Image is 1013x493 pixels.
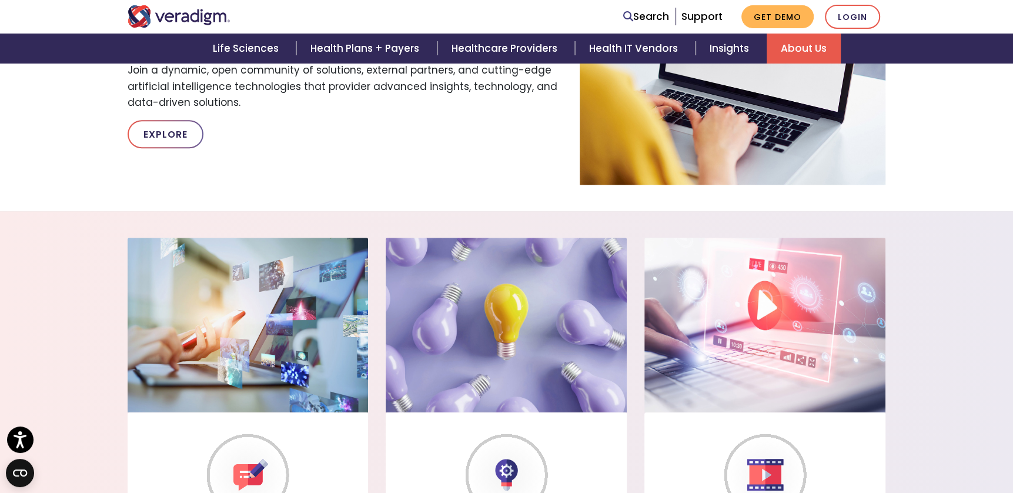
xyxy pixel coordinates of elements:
a: Healthcare Providers [437,34,575,64]
button: Open CMP widget [6,459,34,487]
a: Search [623,9,669,25]
a: Support [681,9,723,24]
a: Insights [696,34,767,64]
p: Join a dynamic, open community of solutions, external partners, and cutting-edge artificial intel... [128,62,563,111]
a: Health Plans + Payers [296,34,437,64]
a: Explore [128,120,203,148]
a: Login [825,5,880,29]
a: Life Sciences [199,34,296,64]
a: About Us [767,34,841,64]
a: Health IT Vendors [575,34,696,64]
iframe: Drift Chat Widget [954,434,999,479]
a: Get Demo [741,5,814,28]
img: Veradigm logo [128,5,230,28]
